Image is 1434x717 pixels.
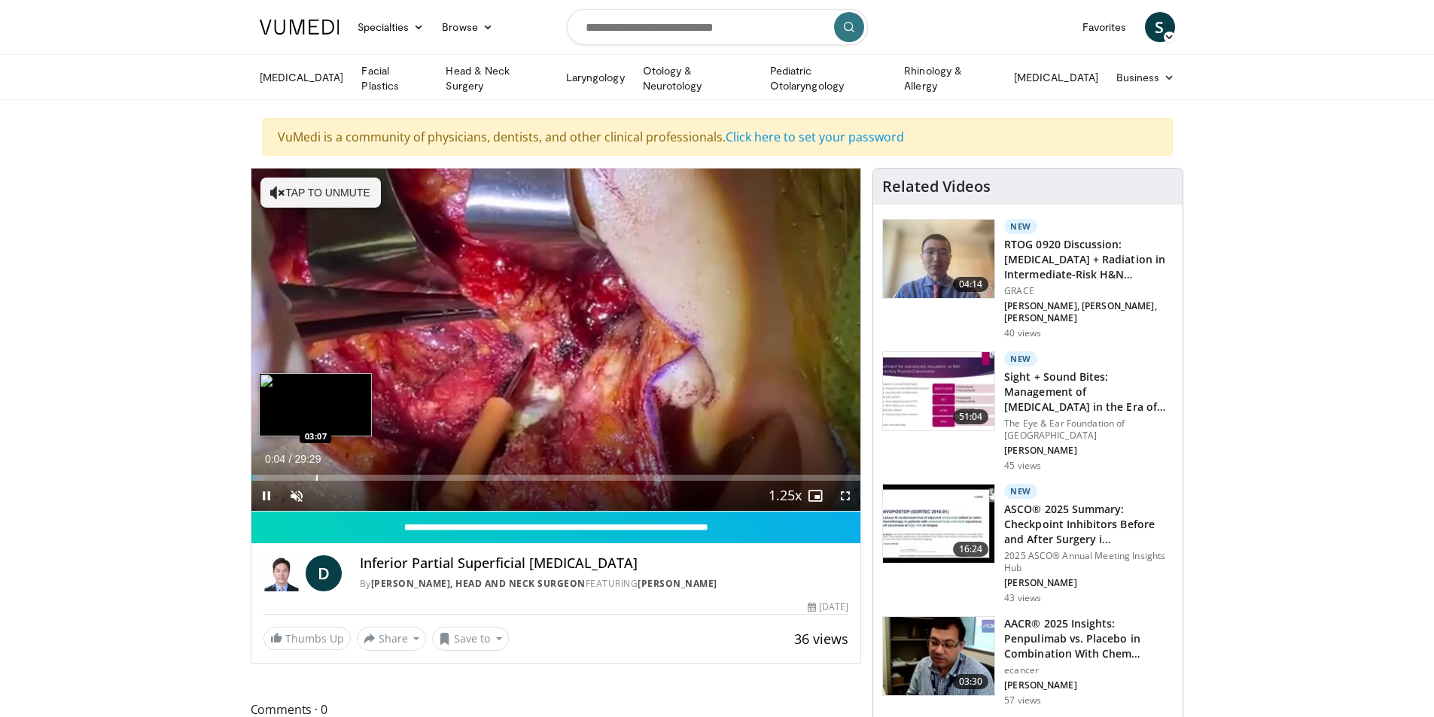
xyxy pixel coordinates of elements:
[638,577,717,590] a: [PERSON_NAME]
[306,555,342,591] a: D
[349,12,434,42] a: Specialties
[360,555,849,572] h4: Inferior Partial Superficial [MEDICAL_DATA]
[1004,550,1174,574] p: 2025 ASCO® Annual Meeting Insights Hub
[251,481,282,511] button: Pause
[263,555,300,591] img: Doh Young Lee, Head and Neck Surgeon
[634,63,761,93] a: Otology & Neurotology
[1004,327,1041,339] p: 40 views
[371,577,586,590] a: [PERSON_NAME], Head and Neck Surgeon
[770,481,800,511] button: Playback Rate
[953,277,989,292] span: 04:14
[437,63,556,93] a: Head & Neck Surgery
[895,63,1005,93] a: Rhinology & Allergy
[251,62,353,93] a: [MEDICAL_DATA]
[1004,484,1037,499] p: New
[1145,12,1175,42] a: S
[882,219,1174,339] a: 04:14 New RTOG 0920 Discussion: [MEDICAL_DATA] + Radiation in Intermediate-Risk H&N… GRACE [PERSO...
[557,62,634,93] a: Laryngology
[259,373,372,436] img: image.jpeg
[1004,300,1174,324] p: [PERSON_NAME], [PERSON_NAME], [PERSON_NAME]
[262,118,1173,156] div: VuMedi is a community of physicians, dentists, and other clinical professionals.
[1004,285,1174,297] p: GRACE
[1004,592,1041,604] p: 43 views
[1073,12,1136,42] a: Favorites
[830,481,860,511] button: Fullscreen
[1004,694,1041,706] p: 57 views
[800,481,830,511] button: Enable picture-in-picture mode
[1107,62,1184,93] a: Business
[883,220,994,298] img: 006fd91f-89fb-445a-a939-ffe898e241ab.150x105_q85_crop-smart_upscale.jpg
[1004,369,1174,415] h3: Sight + Sound Bites: Management of [MEDICAL_DATA] in the Era of Targ…
[1004,679,1174,691] p: [PERSON_NAME]
[883,485,994,563] img: a81f5811-1ccf-4ee7-8ec2-23477a0c750b.150x105_q85_crop-smart_upscale.jpg
[1004,502,1174,547] h3: ASCO® 2025 Summary: Checkpoint Inhibitors Before and After Surgery i…
[1004,351,1037,366] p: New
[357,627,427,651] button: Share
[726,129,904,145] a: Click here to set your password
[251,169,861,512] video-js: Video Player
[1004,418,1174,442] p: The Eye & Ear Foundation of [GEOGRAPHIC_DATA]
[289,453,292,465] span: /
[1005,62,1107,93] a: [MEDICAL_DATA]
[882,351,1174,472] a: 51:04 New Sight + Sound Bites: Management of [MEDICAL_DATA] in the Era of Targ… The Eye & Ear Fou...
[265,453,285,465] span: 0:04
[567,9,868,45] input: Search topics, interventions
[282,481,312,511] button: Unmute
[953,674,989,689] span: 03:30
[1004,460,1041,472] p: 45 views
[294,453,321,465] span: 29:29
[794,630,848,648] span: 36 views
[1004,664,1174,676] p: ecancer
[263,627,351,650] a: Thumbs Up
[360,577,849,591] div: By FEATURING
[1004,219,1037,234] p: New
[260,178,381,208] button: Tap to unmute
[953,542,989,557] span: 16:24
[1004,445,1174,457] p: [PERSON_NAME]
[883,352,994,430] img: 8bea4cff-b600-4be7-82a7-01e969b6860e.150x105_q85_crop-smart_upscale.jpg
[1004,577,1174,589] p: [PERSON_NAME]
[882,616,1174,706] a: 03:30 AACR® 2025 Insights: Penpulimab vs. Placebo in Combination With Chem… ecancer [PERSON_NAME]...
[260,20,339,35] img: VuMedi Logo
[808,600,848,614] div: [DATE]
[433,12,502,42] a: Browse
[761,63,895,93] a: Pediatric Otolaryngology
[953,409,989,424] span: 51:04
[882,484,1174,604] a: 16:24 New ASCO® 2025 Summary: Checkpoint Inhibitors Before and After Surgery i… 2025 ASCO® Annual...
[251,475,861,481] div: Progress Bar
[352,63,437,93] a: Facial Plastics
[432,627,509,651] button: Save to
[882,178,991,196] h4: Related Videos
[1004,616,1174,661] h3: AACR® 2025 Insights: Penpulimab vs. Placebo in Combination With Chem…
[1004,237,1174,282] h3: RTOG 0920 Discussion: [MEDICAL_DATA] + Radiation in Intermediate-Risk H&N…
[883,617,994,695] img: 0cd214e7-10e2-4d72-8223-7ca856d9ea11.150x105_q85_crop-smart_upscale.jpg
